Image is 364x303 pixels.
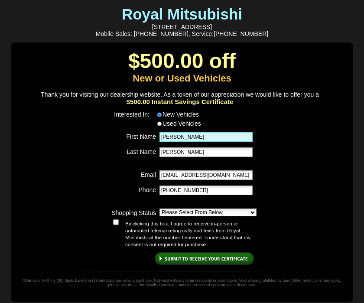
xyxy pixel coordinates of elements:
[159,186,253,195] input: Phone Number
[156,109,221,118] label: New Vehicles
[106,169,156,178] label: Email
[106,131,156,140] label: First Name
[134,30,188,37] span: [PHONE_NUMBER]
[106,185,156,193] label: Phone
[125,221,250,247] small: By clicking this box, I agree to receive in-person or automated telemarketing calls and texts fro...
[157,121,162,127] input: Used Vehicles
[11,91,349,98] span: Thank you for visiting our dealership website. As a token of our appreciation we would like to of...
[159,170,253,180] input: Email Address
[11,49,353,73] h1: $500.00 off
[106,147,156,155] label: Last Name
[9,30,355,37] h4: , Service:
[106,208,156,216] label: Shopping Status
[19,276,345,296] div: Offer valid for thirty (30) days. Limit one (1) certificate per vehicle purchase. Not valid with ...
[157,112,162,117] input: New Vehicles
[96,30,132,37] span: Mobile Sales:
[159,132,253,142] input: First Name
[9,6,355,23] h2: Royal Mitsubishi
[11,98,349,105] span: $500.00 Instant Savings Certificate
[156,118,221,127] label: Used Vehicles
[9,23,355,30] h4: [STREET_ADDRESS]
[11,73,353,84] h3: New or Used Vehicles
[106,109,154,127] label: Interested In:
[159,147,253,157] input: Last Name
[155,252,254,265] input: Submit
[214,30,268,37] span: [PHONE_NUMBER]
